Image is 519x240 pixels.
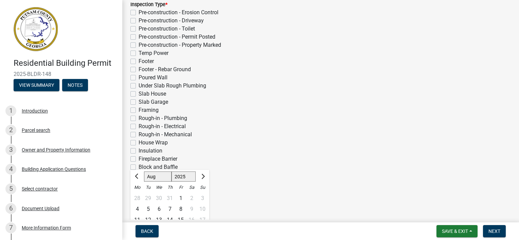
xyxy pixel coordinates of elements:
div: Building Application Questions [22,167,86,172]
div: Sa [186,182,197,193]
div: Friday, August 1, 2025 [175,193,186,204]
div: Select contractor [22,186,58,191]
div: 2 [5,125,16,136]
div: Wednesday, August 6, 2025 [154,204,164,215]
div: Friday, August 15, 2025 [175,215,186,225]
div: 6 [5,203,16,214]
div: More Information Form [22,225,71,230]
div: Tu [143,182,154,193]
button: View Summary [14,79,59,91]
button: Previous month [133,171,141,182]
label: Block and Baffle [139,163,178,171]
label: Fireplace Barrier [139,155,177,163]
label: Footer - Rebar Ground [139,65,191,74]
button: Next month [198,171,207,182]
button: Next [483,225,506,237]
div: 30 [154,193,164,204]
select: Select month [144,172,172,182]
button: Save & Exit [436,225,478,237]
div: 28 [132,193,143,204]
img: Putnam County, Georgia [14,7,58,51]
div: Fr [175,182,186,193]
div: Thursday, August 14, 2025 [164,215,175,225]
span: Next [488,228,500,234]
div: Document Upload [22,206,59,211]
div: 7 [164,204,175,215]
div: Owner and Property Information [22,147,90,152]
div: Th [164,182,175,193]
select: Select year [172,172,196,182]
label: Inspection Type [130,2,167,7]
div: Parcel search [22,128,50,133]
div: Tuesday, July 29, 2025 [143,193,154,204]
div: 31 [164,193,175,204]
label: Framing [139,106,159,114]
span: 2025-BLDR-148 [14,71,109,77]
div: 8 [175,204,186,215]
div: Thursday, August 7, 2025 [164,204,175,215]
div: 5 [143,204,154,215]
div: Tuesday, August 12, 2025 [143,215,154,225]
wm-modal-confirm: Notes [62,83,88,88]
label: House Wrap [139,139,168,147]
div: 29 [143,193,154,204]
div: Mo [132,182,143,193]
label: Under Slab Rough Plumbing [139,82,206,90]
label: Poured Wall [139,74,167,82]
div: We [154,182,164,193]
div: 7 [5,222,16,233]
div: 15 [175,215,186,225]
label: Rough-in - Electrical [139,122,186,131]
span: Back [141,228,153,234]
div: Friday, August 8, 2025 [175,204,186,215]
div: 11 [132,215,143,225]
label: Pre-construction - Permit Posted [139,33,215,41]
label: Insulation [139,147,162,155]
div: 6 [154,204,164,215]
label: Rough-in - Mechanical [139,131,192,139]
div: Monday, July 28, 2025 [132,193,143,204]
button: Back [136,225,159,237]
label: Rough-in - Plumbing [139,114,187,122]
label: Pre-construction - Driveway [139,17,204,25]
div: Su [197,182,208,193]
div: 3 [5,144,16,155]
h4: Residential Building Permit [14,58,117,68]
label: Slab House [139,90,166,98]
div: Introduction [22,108,48,113]
div: 4 [132,204,143,215]
div: Wednesday, July 30, 2025 [154,193,164,204]
span: Save & Exit [442,228,468,234]
div: 13 [154,215,164,225]
div: 12 [143,215,154,225]
div: Wednesday, August 13, 2025 [154,215,164,225]
div: 4 [5,164,16,175]
label: Temp Power [139,49,168,57]
label: Slab Garage [139,98,168,106]
div: Monday, August 4, 2025 [132,204,143,215]
button: Notes [62,79,88,91]
div: 14 [164,215,175,225]
div: 1 [5,105,16,116]
label: Pre-construction - Toilet [139,25,195,33]
label: Pre-construction - Property Marked [139,41,221,49]
label: Pre-construction - Erosion Control [139,8,218,17]
div: 1 [175,193,186,204]
wm-modal-confirm: Summary [14,83,59,88]
div: Thursday, July 31, 2025 [164,193,175,204]
div: Monday, August 11, 2025 [132,215,143,225]
div: 5 [5,183,16,194]
div: Tuesday, August 5, 2025 [143,204,154,215]
label: Footer [139,57,154,65]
